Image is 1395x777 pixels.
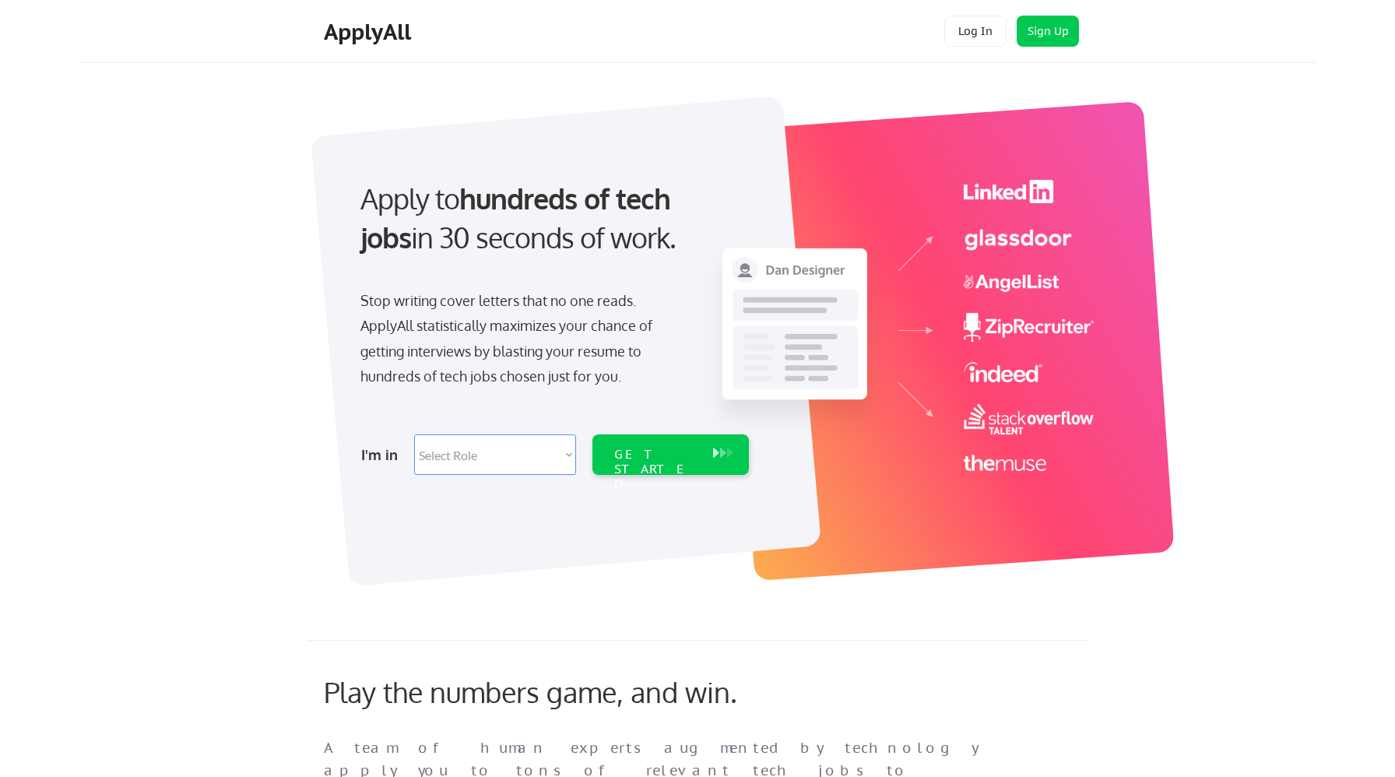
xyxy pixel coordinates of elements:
[1017,16,1079,47] button: Sign Up
[324,675,806,708] div: Play the numbers game, and win.
[360,181,677,255] strong: hundreds of tech jobs
[360,288,680,389] div: Stop writing cover letters that no one reads. ApplyAll statistically maximizes your chance of get...
[944,16,1007,47] button: Log In
[360,179,743,258] div: Apply to in 30 seconds of work.
[614,447,697,492] div: GET STARTED
[324,19,416,45] div: ApplyAll
[361,442,405,467] div: I'm in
